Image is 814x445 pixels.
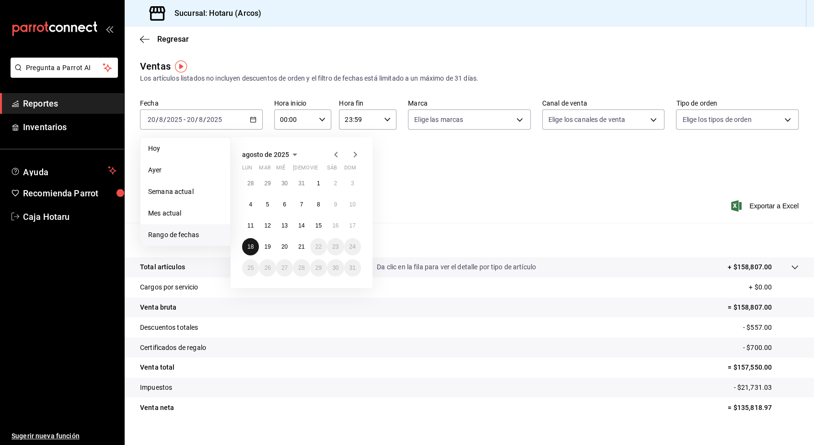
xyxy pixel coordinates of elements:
[339,100,396,107] label: Hora fin
[733,383,799,393] p: - $21,731.03
[344,165,356,175] abbr: domingo
[310,238,327,255] button: 22 de agosto de 2025
[332,265,338,271] abbr: 30 de agosto de 2025
[293,259,310,277] button: 28 de agosto de 2025
[293,238,310,255] button: 21 de agosto de 2025
[247,222,254,229] abbr: 11 de agosto de 2025
[327,238,344,255] button: 23 de agosto de 2025
[298,222,304,229] abbr: 14 de agosto de 2025
[317,180,320,187] abbr: 1 de agosto de 2025
[206,116,222,123] input: ----
[548,115,625,124] span: Elige los canales de venta
[344,259,361,277] button: 31 de agosto de 2025
[140,362,174,373] p: Venta total
[242,238,259,255] button: 18 de agosto de 2025
[408,100,531,107] label: Marca
[140,343,206,353] p: Certificados de regalo
[676,100,799,107] label: Tipo de orden
[276,259,293,277] button: 27 de agosto de 2025
[283,201,286,208] abbr: 6 de agosto de 2025
[327,196,344,213] button: 9 de agosto de 2025
[728,403,799,413] p: = $135,818.97
[334,201,337,208] abbr: 9 de agosto de 2025
[298,243,304,250] abbr: 21 de agosto de 2025
[414,115,463,124] span: Elige las marcas
[344,175,361,192] button: 3 de agosto de 2025
[281,243,288,250] abbr: 20 de agosto de 2025
[147,116,156,123] input: --
[105,25,113,33] button: open_drawer_menu
[281,180,288,187] abbr: 30 de julio de 2025
[259,175,276,192] button: 29 de julio de 2025
[259,238,276,255] button: 19 de agosto de 2025
[26,63,103,73] span: Pregunta a Parrot AI
[728,362,799,373] p: = $157,550.00
[242,175,259,192] button: 28 de julio de 2025
[148,208,222,218] span: Mes actual
[167,8,261,19] h3: Sucursal: Hotaru (Arcos)
[293,175,310,192] button: 31 de julio de 2025
[542,100,665,107] label: Canal de venta
[259,165,270,175] abbr: martes
[344,238,361,255] button: 24 de agosto de 2025
[344,217,361,234] button: 17 de agosto de 2025
[148,165,222,175] span: Ayer
[743,343,799,353] p: - $700.00
[327,165,337,175] abbr: sábado
[198,116,203,123] input: --
[315,265,322,271] abbr: 29 de agosto de 2025
[140,282,198,292] p: Cargos por servicio
[242,149,301,160] button: agosto de 2025
[242,259,259,277] button: 25 de agosto de 2025
[743,323,799,333] p: - $557.00
[140,323,198,333] p: Descuentos totales
[259,196,276,213] button: 5 de agosto de 2025
[140,59,171,73] div: Ventas
[351,180,354,187] abbr: 3 de agosto de 2025
[140,100,263,107] label: Fecha
[315,222,322,229] abbr: 15 de agosto de 2025
[247,265,254,271] abbr: 25 de agosto de 2025
[140,73,799,84] div: Los artículos listados no incluyen descuentos de orden y el filtro de fechas está limitado a un m...
[310,165,318,175] abbr: viernes
[156,116,159,123] span: /
[293,165,349,175] abbr: jueves
[23,165,104,176] span: Ayuda
[728,302,799,313] p: = $158,807.00
[310,175,327,192] button: 1 de agosto de 2025
[264,180,270,187] abbr: 29 de julio de 2025
[140,35,189,44] button: Regresar
[247,243,254,250] abbr: 18 de agosto de 2025
[315,243,322,250] abbr: 22 de agosto de 2025
[281,265,288,271] abbr: 27 de agosto de 2025
[175,60,187,72] img: Tooltip marker
[247,180,254,187] abbr: 28 de julio de 2025
[266,201,269,208] abbr: 5 de agosto de 2025
[148,187,222,197] span: Semana actual
[157,35,189,44] span: Regresar
[281,222,288,229] abbr: 13 de agosto de 2025
[327,217,344,234] button: 16 de agosto de 2025
[276,238,293,255] button: 20 de agosto de 2025
[7,70,118,80] a: Pregunta a Parrot AI
[195,116,198,123] span: /
[300,201,303,208] abbr: 7 de agosto de 2025
[159,116,163,123] input: --
[163,116,166,123] span: /
[310,217,327,234] button: 15 de agosto de 2025
[327,175,344,192] button: 2 de agosto de 2025
[148,144,222,154] span: Hoy
[186,116,195,123] input: --
[749,282,799,292] p: + $0.00
[349,222,356,229] abbr: 17 de agosto de 2025
[242,151,289,158] span: agosto de 2025
[276,196,293,213] button: 6 de agosto de 2025
[259,259,276,277] button: 26 de agosto de 2025
[140,383,172,393] p: Impuestos
[259,217,276,234] button: 12 de agosto de 2025
[140,403,174,413] p: Venta neta
[728,262,772,272] p: + $158,807.00
[332,243,338,250] abbr: 23 de agosto de 2025
[349,201,356,208] abbr: 10 de agosto de 2025
[276,165,285,175] abbr: miércoles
